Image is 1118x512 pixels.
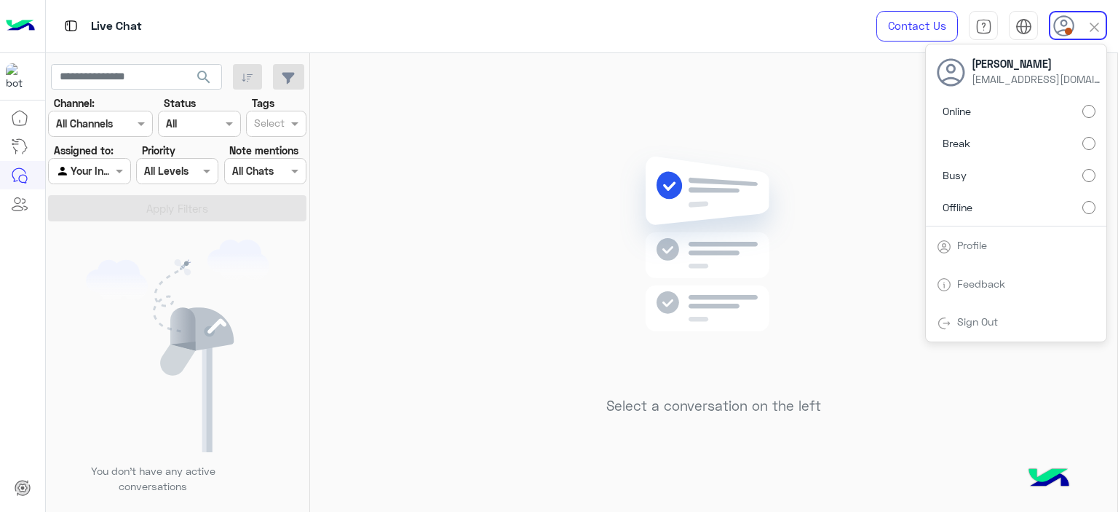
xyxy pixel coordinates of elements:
[1082,105,1095,118] input: Online
[957,315,998,328] a: Sign Out
[937,277,951,292] img: tab
[1082,169,1095,182] input: Busy
[1082,201,1095,214] input: Offline
[91,17,142,36] p: Live Chat
[142,143,175,158] label: Priority
[943,200,972,215] span: Offline
[48,195,306,221] button: Apply Filters
[195,68,213,86] span: search
[1082,137,1095,150] input: Break
[943,168,967,183] span: Busy
[186,64,222,95] button: search
[937,316,951,331] img: tab
[252,95,274,111] label: Tags
[957,277,1005,290] a: Feedback
[937,240,951,254] img: tab
[975,18,992,35] img: tab
[972,56,1103,71] span: [PERSON_NAME]
[943,135,970,151] span: Break
[876,11,958,42] a: Contact Us
[1015,18,1032,35] img: tab
[969,11,998,42] a: tab
[164,95,196,111] label: Status
[6,63,32,90] img: 317874714732967
[972,71,1103,87] span: [EMAIL_ADDRESS][DOMAIN_NAME]
[957,239,987,251] a: Profile
[62,17,80,35] img: tab
[54,143,114,158] label: Assigned to:
[54,95,95,111] label: Channel:
[1023,454,1074,505] img: hulul-logo.png
[1086,19,1103,36] img: close
[6,11,35,42] img: Logo
[252,115,285,134] div: Select
[229,143,298,158] label: Note mentions
[79,463,226,495] p: You don’t have any active conversations
[608,145,819,387] img: no messages
[606,398,821,414] h5: Select a conversation on the left
[943,103,971,119] span: Online
[86,240,269,452] img: empty users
